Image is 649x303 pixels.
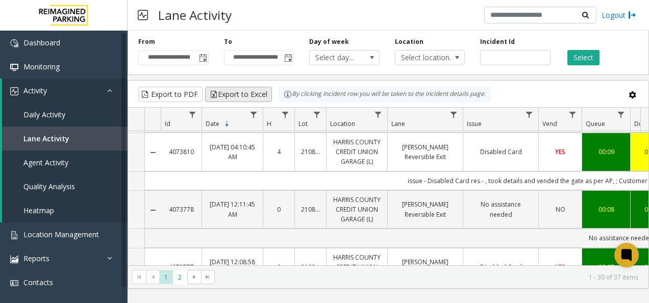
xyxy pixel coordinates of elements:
[23,134,69,143] span: Lane Activity
[153,3,237,28] h3: Lane Activity
[301,262,320,272] a: 21086900
[10,87,18,95] img: 'icon'
[556,205,565,214] span: NO
[10,279,18,287] img: 'icon'
[588,262,624,272] a: 00:07
[309,37,349,46] label: Day of week
[614,108,628,121] a: Queue Filter Menu
[10,255,18,263] img: 'icon'
[279,87,491,102] div: By clicking Incident row you will be taken to the incident details page.
[545,205,576,214] a: NO
[167,147,195,157] a: 4073810
[205,87,272,102] button: Export to Excel
[23,110,65,119] span: Daily Activity
[201,270,215,284] span: Go to the last page
[208,142,257,162] a: [DATE] 04:10:45 AM
[394,142,457,162] a: [PERSON_NAME] Reversible Exit
[588,147,624,157] a: 00:09
[145,264,161,272] a: Collapse Details
[330,119,355,128] span: Location
[267,119,271,128] span: H
[469,199,532,219] a: No assistance needed
[480,37,515,46] label: Incident Id
[586,119,605,128] span: Queue
[567,50,600,65] button: Select
[447,108,461,121] a: Lane Filter Menu
[138,37,155,46] label: From
[395,50,451,65] span: Select location...
[555,147,565,156] span: YES
[634,119,645,128] span: Dur
[23,182,75,191] span: Quality Analysis
[173,270,187,284] span: Page 2
[2,150,128,174] a: Agent Activity
[23,38,60,47] span: Dashboard
[190,273,198,281] span: Go to the next page
[333,195,381,224] a: HARRIS COUNTY CREDIT UNION GARAGE (L)
[23,206,54,215] span: Heatmap
[145,206,161,214] a: Collapse Details
[522,108,536,121] a: Issue Filter Menu
[10,231,18,239] img: 'icon'
[10,39,18,47] img: 'icon'
[206,119,219,128] span: Date
[221,273,638,282] kendo-pager-info: 1 - 30 of 37 items
[223,120,231,128] span: Sortable
[2,103,128,127] a: Daily Activity
[165,119,170,128] span: Id
[269,205,288,214] a: 0
[298,119,308,128] span: Lot
[269,147,288,157] a: 4
[333,137,381,167] a: HARRIS COUNTY CREDIT UNION GARAGE (L)
[138,3,148,28] img: pageIcon
[204,273,212,281] span: Go to the last page
[208,199,257,219] a: [DATE] 12:11:45 AM
[128,108,648,265] div: Data table
[2,198,128,222] a: Heatmap
[469,262,532,272] a: Disabled Card
[395,37,423,46] label: Location
[167,262,195,272] a: 4073777
[301,205,320,214] a: 21086900
[23,158,68,167] span: Agent Activity
[2,127,128,150] a: Lane Activity
[23,254,49,263] span: Reports
[333,252,381,282] a: HARRIS COUNTY CREDIT UNION GARAGE (L)
[391,119,405,128] span: Lane
[224,37,232,46] label: To
[2,174,128,198] a: Quality Analysis
[159,270,173,284] span: Page 1
[23,277,53,287] span: Contacts
[545,262,576,272] a: YES
[145,148,161,157] a: Collapse Details
[542,119,557,128] span: Vend
[469,147,532,157] a: Disabled Card
[394,199,457,219] a: [PERSON_NAME] Reversible Exit
[310,108,324,121] a: Lot Filter Menu
[23,62,60,71] span: Monitoring
[186,108,199,121] a: Id Filter Menu
[23,230,99,239] span: Location Management
[247,108,261,121] a: Date Filter Menu
[628,10,636,20] img: logout
[284,90,292,98] img: infoIcon.svg
[371,108,385,121] a: Location Filter Menu
[310,50,365,65] span: Select day...
[10,63,18,71] img: 'icon'
[187,270,201,284] span: Go to the next page
[2,79,128,103] a: Activity
[208,257,257,276] a: [DATE] 12:08:58 AM
[282,50,293,65] span: Toggle popup
[197,50,208,65] span: Toggle popup
[394,257,457,276] a: [PERSON_NAME] Reversible Exit
[138,87,203,102] button: Export to PDF
[279,108,292,121] a: H Filter Menu
[545,147,576,157] a: YES
[269,262,288,272] a: 0
[555,263,565,271] span: YES
[588,205,624,214] a: 00:08
[566,108,580,121] a: Vend Filter Menu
